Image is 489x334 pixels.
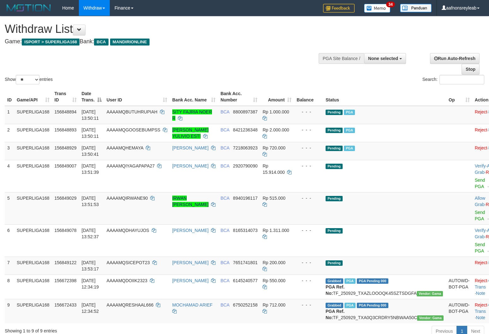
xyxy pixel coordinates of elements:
[5,160,14,192] td: 4
[14,160,52,192] td: SUPERLIGA168
[297,302,321,308] div: - - -
[55,260,77,265] span: 156849122
[326,128,343,133] span: Pending
[326,110,343,115] span: Pending
[221,196,229,201] span: BCA
[82,127,99,139] span: [DATE] 13:50:11
[55,278,77,283] span: 156672398
[262,145,285,150] span: Rp 720.000
[14,275,52,299] td: SUPERLIGA168
[94,39,108,46] span: BCA
[170,88,218,106] th: Bank Acc. Name: activate to sort column ascending
[52,88,79,106] th: Trans ID: activate to sort column ascending
[345,303,356,308] span: Marked by aafsoycanthlai
[110,39,150,46] span: MANDIRIONLINE
[326,284,345,296] b: PGA Ref. No:
[172,109,212,121] a: SITY FAJRIA NOER R
[82,163,99,175] span: [DATE] 13:51:39
[82,228,99,239] span: [DATE] 13:52:37
[475,210,485,221] a: Send PGA
[55,163,77,168] span: 156849007
[297,163,321,169] div: - - -
[172,302,213,307] a: MOCHAMAD ARIEF
[107,196,148,201] span: AAAAMQIRWANE90
[323,275,446,299] td: TF_250929_TXAZLOOOQK45SZTSDGFA
[5,142,14,160] td: 3
[446,299,472,323] td: AUTOWD-BOT-PGA
[221,109,229,114] span: BCA
[14,124,52,142] td: SUPERLIGA168
[107,163,155,168] span: AAAAMQIYAGAPAPA27
[218,88,260,106] th: Bank Acc. Number: activate to sort column ascending
[326,146,343,151] span: Pending
[475,196,485,207] a: Allow Grab
[233,109,258,114] span: Copy 8800897387 to clipboard
[233,278,258,283] span: Copy 6145240577 to clipboard
[14,106,52,124] td: SUPERLIGA168
[14,224,52,257] td: SUPERLIGA168
[107,302,154,307] span: AAAAMQRESHAAL666
[55,302,77,307] span: 156672433
[14,257,52,275] td: SUPERLIGA168
[107,228,149,233] span: AAAAMQDHAYUJOS
[260,88,294,106] th: Amount: activate to sort column ascending
[475,228,486,233] a: Verify
[5,124,14,142] td: 2
[55,196,77,201] span: 156849029
[323,299,446,323] td: TF_250929_TXA0Q3CRDRY5NBWAA50C
[5,257,14,275] td: 7
[368,56,398,61] span: None selected
[55,145,77,150] span: 156848929
[5,224,14,257] td: 6
[107,145,143,150] span: AAAAMQHEMAYA
[233,163,258,168] span: Copy 2920790090 to clipboard
[294,88,323,106] th: Balance
[233,127,258,132] span: Copy 8421236348 to clipboard
[221,302,229,307] span: BCA
[297,109,321,115] div: - - -
[297,145,321,151] div: - - -
[172,228,209,233] a: [PERSON_NAME]
[5,23,320,35] h1: Withdraw List
[172,163,209,168] a: [PERSON_NAME]
[262,109,289,114] span: Rp 1.000.000
[82,196,99,207] span: [DATE] 13:51:53
[297,195,321,201] div: - - -
[323,88,446,106] th: Status
[82,145,99,157] span: [DATE] 13:50:41
[5,275,14,299] td: 8
[107,127,160,132] span: AAAAMQGOOSEBUMPSS
[107,260,150,265] span: AAAAMQSICEPOT23
[417,291,443,296] span: Vendor URL: https://trx31.1velocity.biz
[364,53,406,64] button: None selected
[5,3,53,13] img: MOTION_logo.png
[172,127,209,139] a: [PERSON_NAME] YULIVIO ESTI
[262,127,289,132] span: Rp 2.000.000
[326,196,343,201] span: Pending
[323,4,355,13] img: Feedback.jpg
[107,278,147,283] span: AAAAMQDOIIK2323
[297,277,321,284] div: - - -
[172,278,209,283] a: [PERSON_NAME]
[262,278,285,283] span: Rp 550.000
[14,142,52,160] td: SUPERLIGA168
[400,4,432,12] img: panduan.png
[221,127,229,132] span: BCA
[5,88,14,106] th: ID
[82,278,99,289] span: [DATE] 12:34:19
[262,302,285,307] span: Rp 712.000
[475,109,487,114] a: Reject
[422,75,484,84] label: Search:
[262,228,289,233] span: Rp 1.311.000
[357,278,388,284] span: PGA Pending
[345,278,356,284] span: Marked by aafsoycanthlai
[5,192,14,224] td: 5
[262,260,285,265] span: Rp 200.000
[446,88,472,106] th: Op: activate to sort column ascending
[14,88,52,106] th: Game/API: activate to sort column ascending
[55,127,77,132] span: 156848893
[14,299,52,323] td: SUPERLIGA168
[475,163,486,168] a: Verify
[326,228,343,234] span: Pending
[221,228,229,233] span: BCA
